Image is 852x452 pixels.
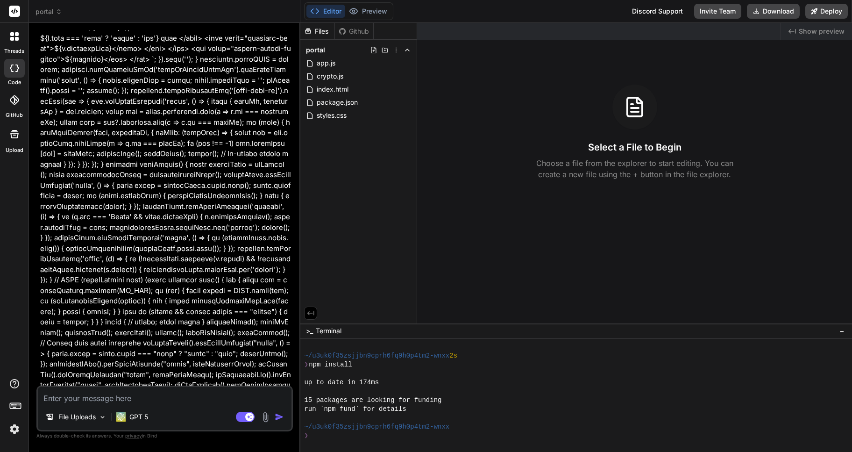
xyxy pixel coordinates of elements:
[309,360,352,369] span: npm install
[304,431,309,440] span: ❯
[805,4,848,19] button: Deploy
[588,141,682,154] h3: Select a File to Begin
[306,5,345,18] button: Editor
[316,71,344,82] span: crypto.js
[530,158,739,180] p: Choose a file from the explorer to start editing. You can create a new file using the + button in...
[799,27,845,36] span: Show preview
[260,412,271,423] img: attachment
[300,27,334,36] div: Files
[7,421,22,437] img: settings
[35,7,62,16] span: portal
[316,110,348,121] span: styles.css
[36,431,293,440] p: Always double-check its answers. Your in Bind
[275,412,284,422] img: icon
[694,4,741,19] button: Invite Team
[304,396,441,405] span: 15 packages are looking for funding
[449,352,457,360] span: 2s
[304,423,449,431] span: ~/u3uk0f35zsjjbn9cprh6fq9h0p4tm2-wnxx
[129,412,148,422] p: GPT 5
[304,360,309,369] span: ❯
[8,79,21,86] label: code
[316,57,336,69] span: app.js
[58,412,96,422] p: File Uploads
[306,45,325,55] span: portal
[316,97,359,108] span: package.json
[6,146,23,154] label: Upload
[304,405,406,414] span: run `npm fund` for details
[125,433,142,438] span: privacy
[6,111,23,119] label: GitHub
[306,326,313,336] span: >_
[838,323,846,338] button: −
[4,47,24,55] label: threads
[316,84,349,95] span: index.html
[304,352,449,360] span: ~/u3uk0f35zsjjbn9cprh6fq9h0p4tm2-wnxx
[747,4,800,19] button: Download
[345,5,391,18] button: Preview
[626,4,689,19] div: Discord Support
[316,326,341,336] span: Terminal
[304,378,379,387] span: up to date in 174ms
[99,413,106,421] img: Pick Models
[116,412,126,422] img: GPT 5
[335,27,373,36] div: Github
[839,326,845,336] span: −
